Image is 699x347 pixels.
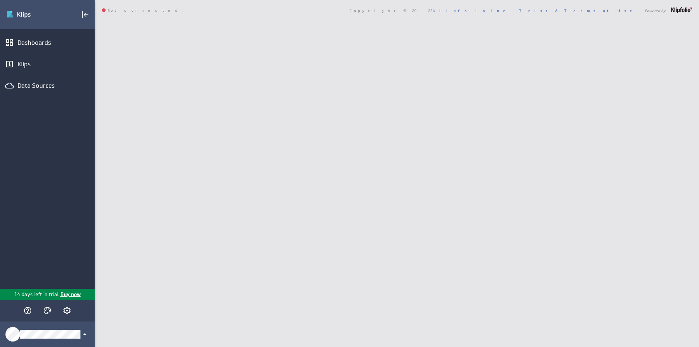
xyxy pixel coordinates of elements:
[17,82,77,90] div: Data Sources
[41,304,54,317] div: Themes
[17,60,77,68] div: Klips
[102,8,183,13] span: Not connected.
[671,7,692,13] img: logo-footer.png
[61,304,73,317] div: Account and settings
[63,306,71,315] svg: Account and settings
[6,9,57,20] div: Go to Dashboards
[14,291,60,298] p: 14 days left in trial.
[349,9,512,12] span: Copyright © 2025
[60,291,81,298] p: Buy now
[433,8,512,13] a: Klipfolio Inc.
[17,39,77,47] div: Dashboards
[645,9,666,12] span: Powered by
[519,8,637,13] a: Trust & Terms of Use
[79,8,91,21] div: Collapse
[21,304,34,317] div: Help
[43,306,52,315] svg: Themes
[6,9,57,20] img: Klipfolio klips logo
